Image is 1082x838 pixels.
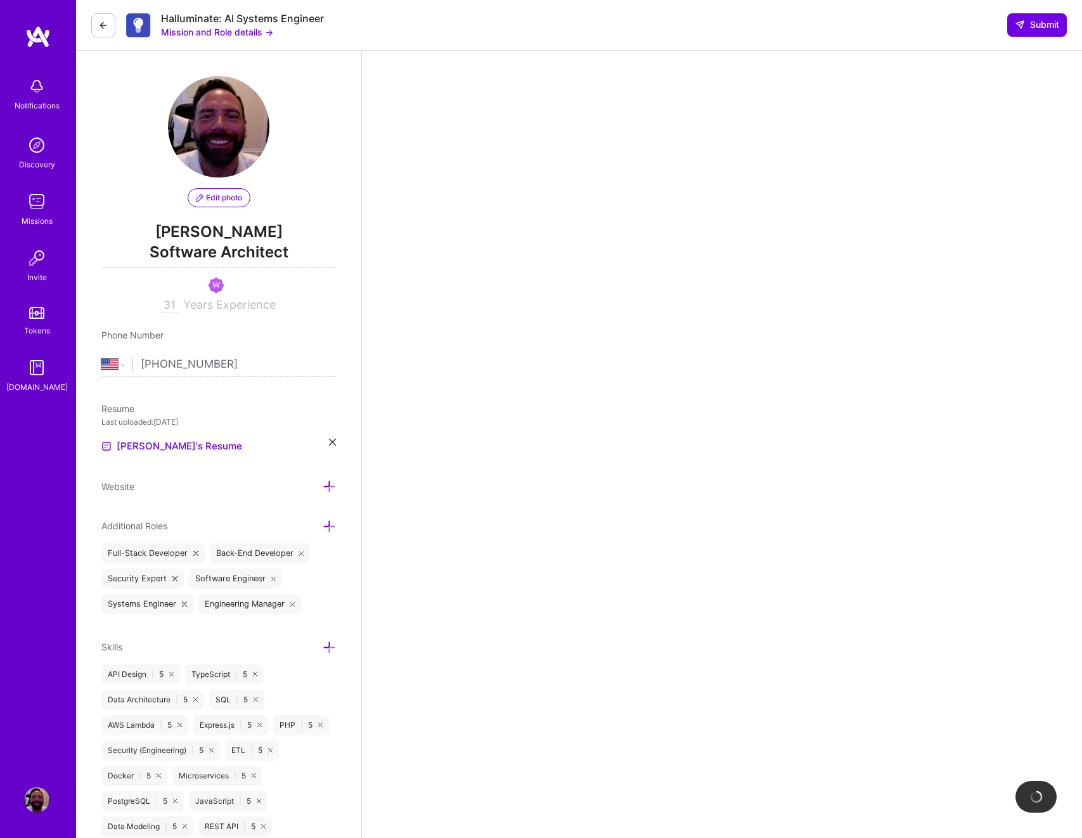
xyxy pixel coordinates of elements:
[101,439,242,454] a: [PERSON_NAME]'s Resume
[25,25,51,48] img: logo
[24,74,49,99] img: bell
[188,188,250,207] button: Edit photo
[101,569,184,589] div: Security Expert
[22,214,53,228] div: Missions
[168,76,269,177] img: User Avatar
[161,12,324,25] div: Halluminate: AI Systems Engineer
[172,766,262,786] div: Microservices 5
[240,720,242,730] span: |
[189,569,283,589] div: Software Engineer
[101,543,205,564] div: Full-Stack Developer
[101,441,112,451] img: Resume
[24,787,49,813] img: User Avatar
[169,672,174,676] i: icon Close
[161,25,273,39] button: Mission and Role details →
[1029,789,1044,804] img: loading
[300,720,303,730] span: |
[198,816,272,837] div: REST API 5
[1007,13,1067,36] button: Submit
[101,222,336,242] span: [PERSON_NAME]
[160,720,162,730] span: |
[183,298,276,311] span: Years Experience
[141,346,336,383] input: +1 (000) 000-0000
[252,773,256,778] i: icon Close
[176,695,178,705] span: |
[101,520,167,531] span: Additional Roles
[126,13,151,37] img: Company Logo
[225,740,279,761] div: ETL 5
[155,796,158,806] span: |
[101,403,134,414] span: Resume
[254,697,258,702] i: icon Close
[196,194,203,202] i: icon PencilPurple
[139,771,141,781] span: |
[19,158,55,171] div: Discovery
[299,551,304,556] i: icon Close
[209,278,224,293] img: Been on Mission
[257,799,261,803] i: icon Close
[24,355,49,380] img: guide book
[24,324,50,337] div: Tokens
[101,715,188,735] div: AWS Lambda 5
[268,748,273,752] i: icon Close
[101,594,193,614] div: Systems Engineer
[24,245,49,271] img: Invite
[318,723,323,727] i: icon Close
[27,271,47,284] div: Invite
[196,192,242,203] span: Edit photo
[198,594,302,614] div: Engineering Manager
[189,791,267,811] div: JavaScript 5
[182,602,187,607] i: icon Close
[165,822,167,832] span: |
[21,787,53,813] a: User Avatar
[290,602,295,607] i: icon Close
[6,380,68,394] div: [DOMAIN_NAME]
[261,824,266,828] i: icon Close
[1015,20,1025,30] i: icon SendLight
[172,576,177,581] i: icon Close
[173,799,177,803] i: icon Close
[98,20,108,30] i: icon LeftArrowDark
[191,745,194,756] span: |
[101,690,204,710] div: Data Architecture 5
[257,723,262,727] i: icon Close
[101,766,167,786] div: Docker 5
[101,791,184,811] div: PostgreSQL 5
[24,189,49,214] img: teamwork
[329,439,336,446] i: icon Close
[193,697,198,702] i: icon Close
[183,824,187,828] i: icon Close
[271,576,276,581] i: icon Close
[101,481,134,492] span: Website
[239,796,242,806] span: |
[193,715,268,735] div: Express.js 5
[162,298,178,313] input: XX
[101,740,220,761] div: Security (Engineering) 5
[209,748,214,752] i: icon Close
[101,242,336,268] span: Software Architect
[185,664,264,685] div: TypeScript 5
[151,669,154,680] span: |
[101,816,193,837] div: Data Modeling 5
[253,672,257,676] i: icon Close
[15,99,60,112] div: Notifications
[210,543,311,564] div: Back-End Developer
[250,745,253,756] span: |
[1015,18,1059,31] span: Submit
[243,822,246,832] span: |
[101,415,336,429] div: Last uploaded: [DATE]
[177,723,182,727] i: icon Close
[193,551,198,556] i: icon Close
[235,669,238,680] span: |
[101,664,180,685] div: API Design 5
[101,641,122,652] span: Skills
[29,307,44,319] img: tokens
[101,330,164,340] span: Phone Number
[24,132,49,158] img: discovery
[273,715,329,735] div: PHP 5
[157,773,161,778] i: icon Close
[209,690,264,710] div: SQL 5
[234,771,236,781] span: |
[236,695,238,705] span: |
